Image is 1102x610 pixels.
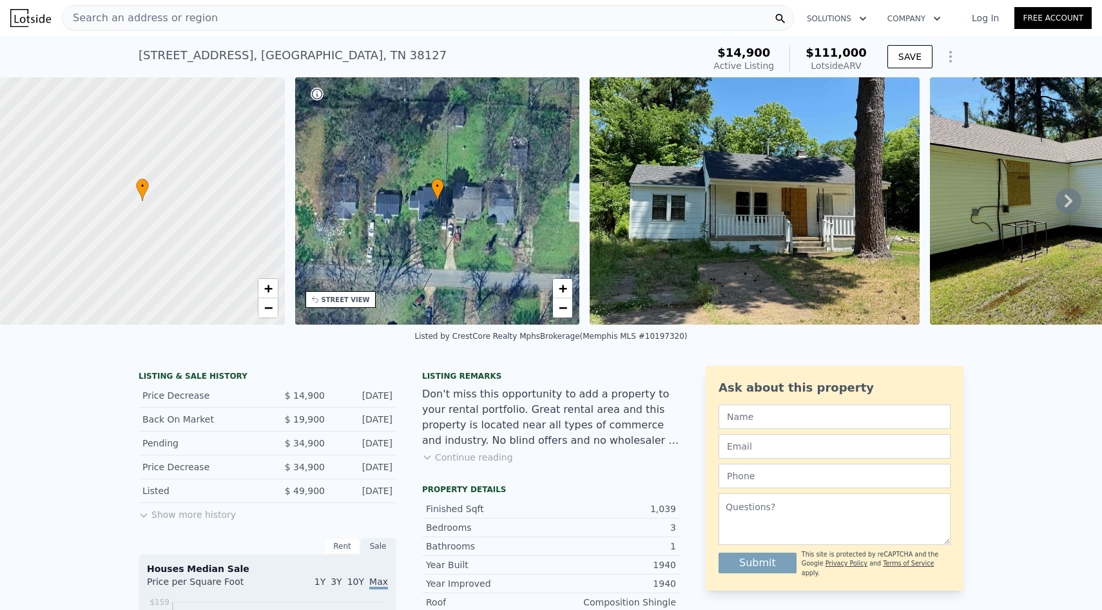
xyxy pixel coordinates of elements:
div: Price per Square Foot [147,575,267,596]
span: 1Y [314,577,325,587]
div: 1 [551,540,676,553]
span: Active Listing [713,61,774,71]
button: Show more history [139,503,236,521]
div: [DATE] [335,437,392,450]
input: Name [719,405,951,429]
div: Finished Sqft [426,502,551,515]
a: Zoom in [258,279,278,298]
div: [STREET_ADDRESS] , [GEOGRAPHIC_DATA] , TN 38127 [139,46,447,64]
button: Show Options [938,44,963,70]
div: 1,039 [551,502,676,515]
div: Listed [142,484,257,497]
span: • [136,180,149,192]
div: Year Improved [426,577,551,590]
div: Lotside ARV [806,59,867,72]
a: Zoom in [553,279,572,298]
div: [DATE] [335,413,392,426]
div: [DATE] [335,484,392,497]
a: Zoom out [258,298,278,318]
span: $ 34,900 [285,462,325,472]
input: Phone [719,464,951,488]
div: Roof [426,596,551,609]
a: Free Account [1014,7,1092,29]
div: 1940 [551,577,676,590]
div: Year Built [426,558,551,571]
div: • [431,178,444,201]
div: Bedrooms [426,521,551,534]
a: Zoom out [553,298,572,318]
img: Lotside [10,9,51,27]
div: Bathrooms [426,540,551,553]
div: STREET VIEW [322,295,370,305]
div: This site is protected by reCAPTCHA and the Google and apply. [802,550,951,578]
span: − [264,300,272,316]
div: Listed by CrestCore Realty MphsBrokerage (Memphis MLS #10197320) [414,332,687,341]
span: $ 19,900 [285,414,325,424]
button: SAVE [887,45,933,68]
button: Solutions [797,7,877,30]
div: Back On Market [142,413,257,426]
button: Submit [719,553,797,573]
div: Houses Median Sale [147,562,388,575]
span: Search an address or region [63,10,218,26]
div: Listing remarks [422,371,680,381]
button: Continue reading [422,451,513,464]
span: $ 14,900 [285,390,325,401]
a: Log In [956,12,1014,24]
a: Terms of Service [883,560,934,567]
span: Max [369,577,388,589]
span: $ 49,900 [285,486,325,496]
a: Privacy Policy [826,560,867,567]
span: 3Y [331,577,342,587]
tspan: $159 [150,598,169,607]
div: Composition Shingle [551,596,676,609]
div: 3 [551,521,676,534]
div: [DATE] [335,389,392,402]
div: Ask about this property [719,379,951,397]
span: − [559,300,567,316]
div: 1940 [551,558,676,571]
div: Price Decrease [142,389,257,402]
div: • [136,178,149,201]
img: Sale: 142786450 Parcel: 85697272 [590,77,920,325]
div: Sale [360,538,396,555]
div: Property details [422,484,680,495]
span: + [559,280,567,296]
div: [DATE] [335,461,392,473]
div: LISTING & SALE HISTORY [139,371,396,384]
span: + [264,280,272,296]
span: $ 34,900 [285,438,325,448]
div: Don't miss this opportunity to add a property to your rental portfolio. Great rental area and thi... [422,386,680,448]
div: Rent [324,538,360,555]
div: Pending [142,437,257,450]
span: $111,000 [806,46,867,59]
span: 10Y [347,577,364,587]
input: Email [719,434,951,459]
button: Company [877,7,951,30]
span: $14,900 [717,46,770,59]
div: Price Decrease [142,461,257,473]
span: • [431,180,444,192]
